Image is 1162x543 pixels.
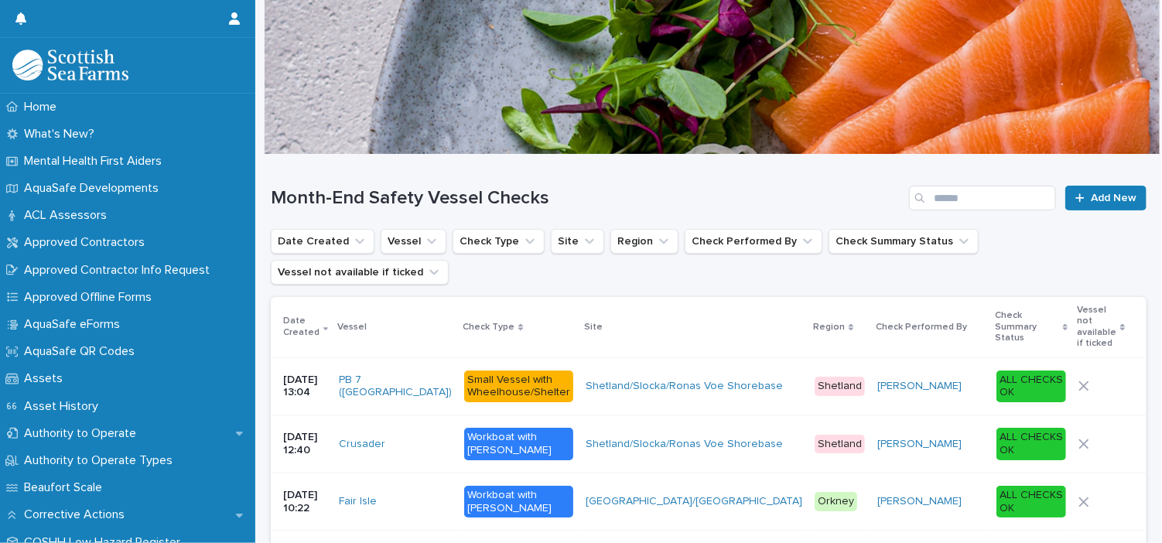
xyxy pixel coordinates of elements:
a: [PERSON_NAME] [877,495,962,508]
div: Workboat with [PERSON_NAME] [464,486,573,518]
a: [PERSON_NAME] [877,380,962,393]
tr: [DATE] 10:22Fair Isle Workboat with [PERSON_NAME][GEOGRAPHIC_DATA]/[GEOGRAPHIC_DATA] Orkney[PERSO... [271,473,1150,531]
button: Region [610,229,678,254]
img: bPIBxiqnSb2ggTQWdOVV [12,50,128,80]
p: [DATE] 10:22 [283,489,326,515]
button: Check Type [453,229,545,254]
p: Check Type [463,319,514,336]
div: Workboat with [PERSON_NAME] [464,428,573,460]
div: Orkney [815,492,857,511]
a: Shetland/Slocka/Ronas Voe Shorebase [586,438,783,451]
p: Approved Offline Forms [18,290,164,305]
div: ALL CHECKS OK [996,486,1066,518]
a: Shetland/Slocka/Ronas Voe Shorebase [586,380,783,393]
p: What's New? [18,127,107,142]
a: Crusader [339,438,385,451]
input: Search [909,186,1056,210]
p: AquaSafe eForms [18,317,132,332]
p: Corrective Actions [18,507,137,522]
a: Fair Isle [339,495,377,508]
p: Approved Contractor Info Request [18,263,222,278]
p: Region [813,319,845,336]
button: Site [551,229,604,254]
p: Asset History [18,399,111,414]
span: Add New [1091,193,1136,203]
p: Assets [18,371,75,386]
p: AquaSafe Developments [18,181,171,196]
a: PB 7 ([GEOGRAPHIC_DATA]) [339,374,452,400]
tr: [DATE] 13:04PB 7 ([GEOGRAPHIC_DATA]) Small Vessel with Wheelhouse/ShelterShetland/Slocka/Ronas Vo... [271,357,1150,415]
p: Authority to Operate [18,426,149,441]
button: Vessel [381,229,446,254]
h1: Month-End Safety Vessel Checks [271,187,903,210]
button: Check Performed By [685,229,822,254]
a: [GEOGRAPHIC_DATA]/[GEOGRAPHIC_DATA] [586,495,802,508]
div: Shetland [815,377,865,396]
p: Check Performed By [876,319,967,336]
p: AquaSafe QR Codes [18,344,147,359]
p: Vessel [337,319,367,336]
button: Check Summary Status [829,229,979,254]
p: Check Summary Status [995,307,1059,347]
p: Beaufort Scale [18,480,114,495]
div: Small Vessel with Wheelhouse/Shelter [464,371,573,403]
p: Date Created [283,312,320,341]
div: ALL CHECKS OK [996,428,1066,460]
div: Shetland [815,435,865,454]
p: [DATE] 12:40 [283,431,326,457]
p: Site [584,319,603,336]
p: Home [18,100,69,114]
p: [DATE] 13:04 [283,374,326,400]
p: Authority to Operate Types [18,453,185,468]
button: Date Created [271,229,374,254]
p: ACL Assessors [18,208,119,223]
p: Approved Contractors [18,235,157,250]
p: Vessel not available if ticked [1077,302,1116,353]
a: Add New [1065,186,1147,210]
p: Mental Health First Aiders [18,154,174,169]
a: [PERSON_NAME] [877,438,962,451]
div: ALL CHECKS OK [996,371,1066,403]
button: Vessel not available if ticked [271,260,449,285]
tr: [DATE] 12:40Crusader Workboat with [PERSON_NAME]Shetland/Slocka/Ronas Voe Shorebase Shetland[PERS... [271,415,1150,473]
